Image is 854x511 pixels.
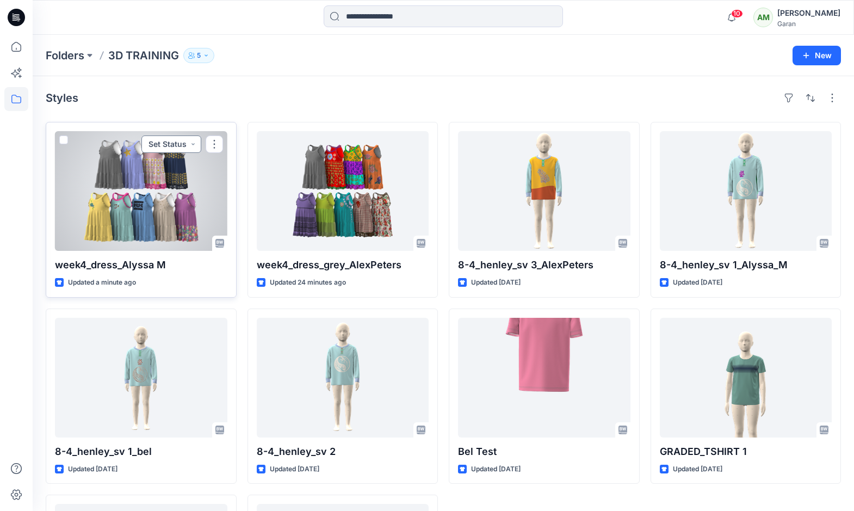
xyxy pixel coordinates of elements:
p: Updated 24 minutes ago [270,277,346,288]
div: AM [753,8,773,27]
a: 8-4_henley_sv 2 [257,318,429,438]
a: 8-4_henley_sv 1_Alyssa_M [660,131,832,251]
p: Updated [DATE] [673,464,722,475]
p: 5 [197,50,201,61]
p: 8-4_henley_sv 3_AlexPeters [458,257,630,273]
p: Bel Test [458,444,630,459]
p: 8-4_henley_sv 1_Alyssa_M [660,257,832,273]
div: [PERSON_NAME] [777,7,840,20]
p: Updated [DATE] [471,277,521,288]
p: Updated [DATE] [68,464,117,475]
a: GRADED_TSHIRT 1 [660,318,832,438]
button: New [793,46,841,65]
p: 8-4_henley_sv 2 [257,444,429,459]
p: 8-4_henley_sv 1_bel [55,444,227,459]
p: Updated [DATE] [270,464,319,475]
button: 5 [183,48,214,63]
div: Garan [777,20,840,28]
p: Updated [DATE] [673,277,722,288]
p: week4_dress_grey_AlexPeters [257,257,429,273]
p: GRADED_TSHIRT 1 [660,444,832,459]
a: Folders [46,48,84,63]
a: week4_dress_Alyssa M [55,131,227,251]
h4: Styles [46,91,78,104]
span: 10 [731,9,743,18]
p: Updated [DATE] [471,464,521,475]
p: Updated a minute ago [68,277,136,288]
a: 8-4_henley_sv 3_AlexPeters [458,131,630,251]
p: 3D TRAINING [108,48,179,63]
a: Bel Test [458,318,630,438]
p: week4_dress_Alyssa M [55,257,227,273]
a: 8-4_henley_sv 1_bel [55,318,227,438]
a: week4_dress_grey_AlexPeters [257,131,429,251]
